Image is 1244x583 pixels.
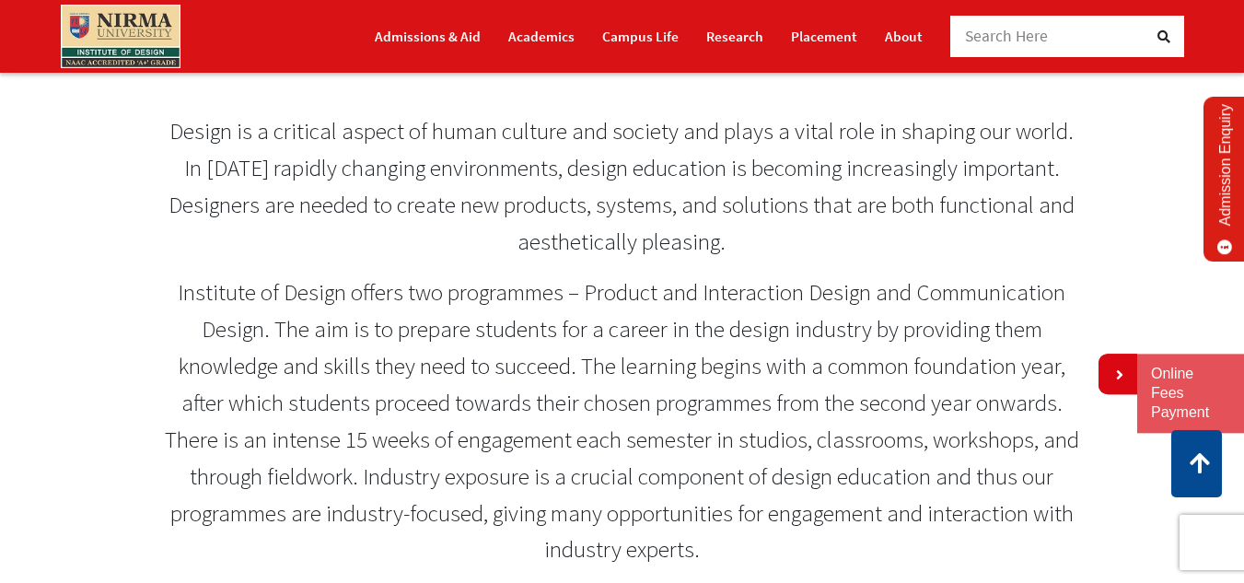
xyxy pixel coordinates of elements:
[791,20,857,52] a: Placement
[61,5,180,68] img: main_logo
[602,20,679,52] a: Campus Life
[165,274,1079,568] p: Institute of Design offers two programmes – Product and Interaction Design and Communication Desi...
[1151,365,1230,422] a: Online Fees Payment
[885,20,923,52] a: About
[375,20,481,52] a: Admissions & Aid
[508,20,575,52] a: Academics
[965,26,1049,46] span: Search Here
[165,113,1079,260] p: Design is a critical aspect of human culture and society and plays a vital role in shaping our wo...
[706,20,763,52] a: Research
